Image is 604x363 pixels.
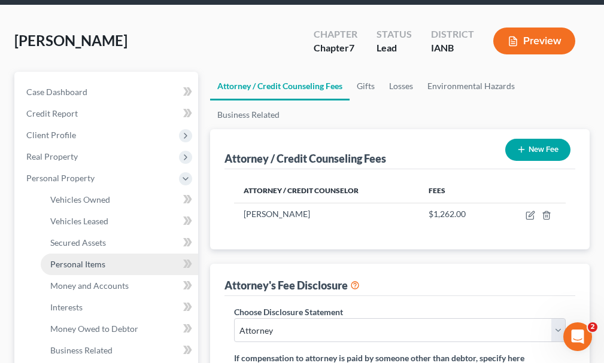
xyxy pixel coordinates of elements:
[234,306,343,318] label: Choose Disclosure Statement
[41,275,198,297] a: Money and Accounts
[382,72,420,100] a: Losses
[493,28,575,54] button: Preview
[41,211,198,232] a: Vehicles Leased
[50,280,129,291] span: Money and Accounts
[50,324,138,334] span: Money Owed to Debtor
[377,41,412,55] div: Lead
[50,216,108,226] span: Vehicles Leased
[26,173,95,183] span: Personal Property
[420,72,522,100] a: Environmental Hazards
[431,28,474,41] div: District
[14,32,128,49] span: [PERSON_NAME]
[50,302,83,312] span: Interests
[17,81,198,103] a: Case Dashboard
[505,139,570,161] button: New Fee
[41,297,198,318] a: Interests
[41,189,198,211] a: Vehicles Owned
[429,209,466,219] span: $1,262.00
[563,322,592,351] iframe: Intercom live chat
[41,232,198,254] a: Secured Assets
[244,186,359,195] span: Attorney / Credit Counselor
[26,108,78,118] span: Credit Report
[26,130,76,140] span: Client Profile
[41,318,198,340] a: Money Owed to Debtor
[210,100,287,129] a: Business Related
[50,345,113,355] span: Business Related
[50,259,105,269] span: Personal Items
[244,209,310,219] span: [PERSON_NAME]
[26,151,78,161] span: Real Property
[41,340,198,361] a: Business Related
[429,186,445,195] span: Fees
[224,278,360,292] div: Attorney's Fee Disclosure
[377,28,412,41] div: Status
[50,237,106,248] span: Secured Assets
[314,41,357,55] div: Chapter
[349,42,354,53] span: 7
[17,103,198,124] a: Credit Report
[588,322,597,332] span: 2
[26,87,87,97] span: Case Dashboard
[350,72,382,100] a: Gifts
[314,28,357,41] div: Chapter
[224,151,386,166] div: Attorney / Credit Counseling Fees
[210,72,350,100] a: Attorney / Credit Counseling Fees
[41,254,198,275] a: Personal Items
[50,194,110,205] span: Vehicles Owned
[431,41,474,55] div: IANB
